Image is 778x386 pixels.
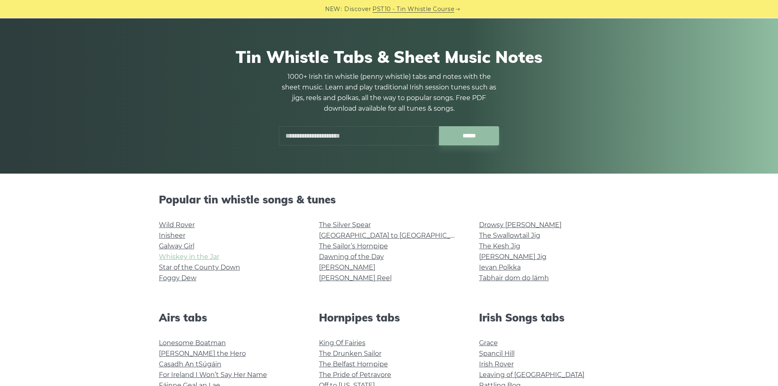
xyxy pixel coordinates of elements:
a: King Of Fairies [319,339,366,347]
h1: Tin Whistle Tabs & Sheet Music Notes [159,47,620,67]
a: Irish Rover [479,360,514,368]
h2: Popular tin whistle songs & tunes [159,193,620,206]
a: The Drunken Sailor [319,350,381,357]
a: The Kesh Jig [479,242,520,250]
h2: Hornpipes tabs [319,311,459,324]
a: [PERSON_NAME] the Hero [159,350,246,357]
span: Discover [344,4,371,14]
a: PST10 - Tin Whistle Course [372,4,454,14]
a: Leaving of [GEOGRAPHIC_DATA] [479,371,584,379]
a: [PERSON_NAME] Reel [319,274,392,282]
a: [PERSON_NAME] Jig [479,253,546,261]
h2: Airs tabs [159,311,299,324]
a: Inisheer [159,232,185,239]
a: The Sailor’s Hornpipe [319,242,388,250]
a: The Pride of Petravore [319,371,391,379]
a: Star of the County Down [159,263,240,271]
a: Galway Girl [159,242,194,250]
a: Casadh An tSúgáin [159,360,221,368]
a: Wild Rover [159,221,195,229]
a: Lonesome Boatman [159,339,226,347]
a: [PERSON_NAME] [319,263,375,271]
span: NEW: [325,4,342,14]
a: For Ireland I Won’t Say Her Name [159,371,267,379]
a: [GEOGRAPHIC_DATA] to [GEOGRAPHIC_DATA] [319,232,470,239]
a: Tabhair dom do lámh [479,274,549,282]
a: The Swallowtail Jig [479,232,540,239]
a: Drowsy [PERSON_NAME] [479,221,562,229]
a: Grace [479,339,498,347]
a: Spancil Hill [479,350,515,357]
a: The Belfast Hornpipe [319,360,388,368]
a: Whiskey in the Jar [159,253,219,261]
a: The Silver Spear [319,221,371,229]
a: Foggy Dew [159,274,196,282]
a: Dawning of the Day [319,253,384,261]
p: 1000+ Irish tin whistle (penny whistle) tabs and notes with the sheet music. Learn and play tradi... [279,71,499,114]
h2: Irish Songs tabs [479,311,620,324]
a: Ievan Polkka [479,263,521,271]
